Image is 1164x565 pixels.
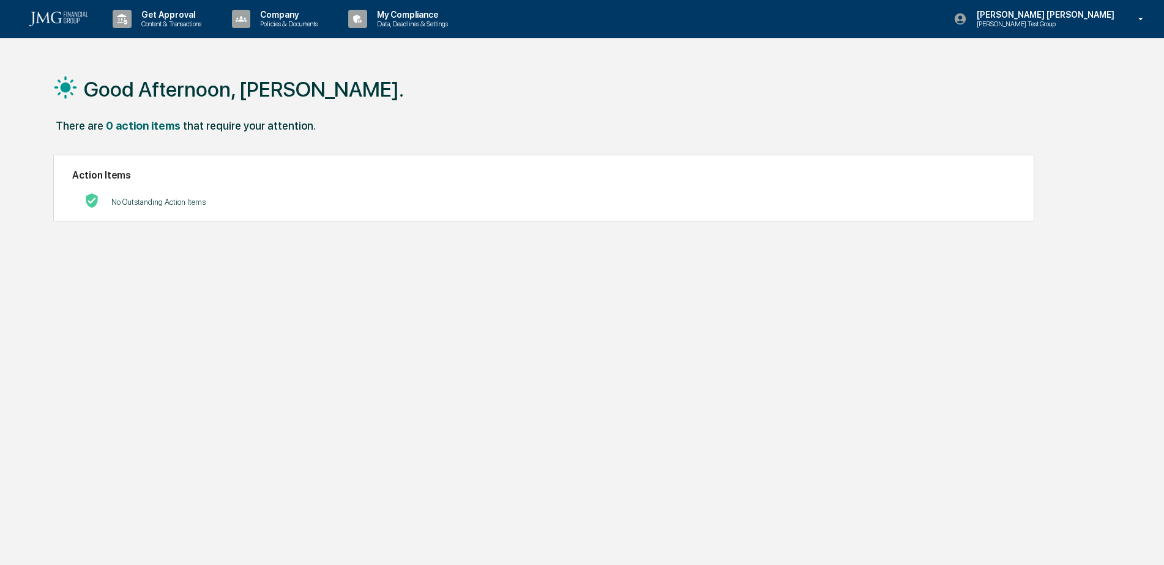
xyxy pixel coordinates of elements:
[56,119,103,132] div: There are
[367,10,454,20] p: My Compliance
[106,119,181,132] div: 0 action items
[72,169,1015,181] h2: Action Items
[84,77,404,102] h1: Good Afternoon, [PERSON_NAME].
[111,198,206,207] p: No Outstanding Action Items
[132,20,207,28] p: Content & Transactions
[132,10,207,20] p: Get Approval
[183,119,316,132] div: that require your attention.
[1125,525,1158,558] iframe: Open customer support
[84,193,99,208] img: No Actions logo
[967,10,1121,20] p: [PERSON_NAME] [PERSON_NAME]
[250,10,324,20] p: Company
[250,20,324,28] p: Policies & Documents
[29,12,88,26] img: logo
[367,20,454,28] p: Data, Deadlines & Settings
[967,20,1087,28] p: [PERSON_NAME] Test Group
